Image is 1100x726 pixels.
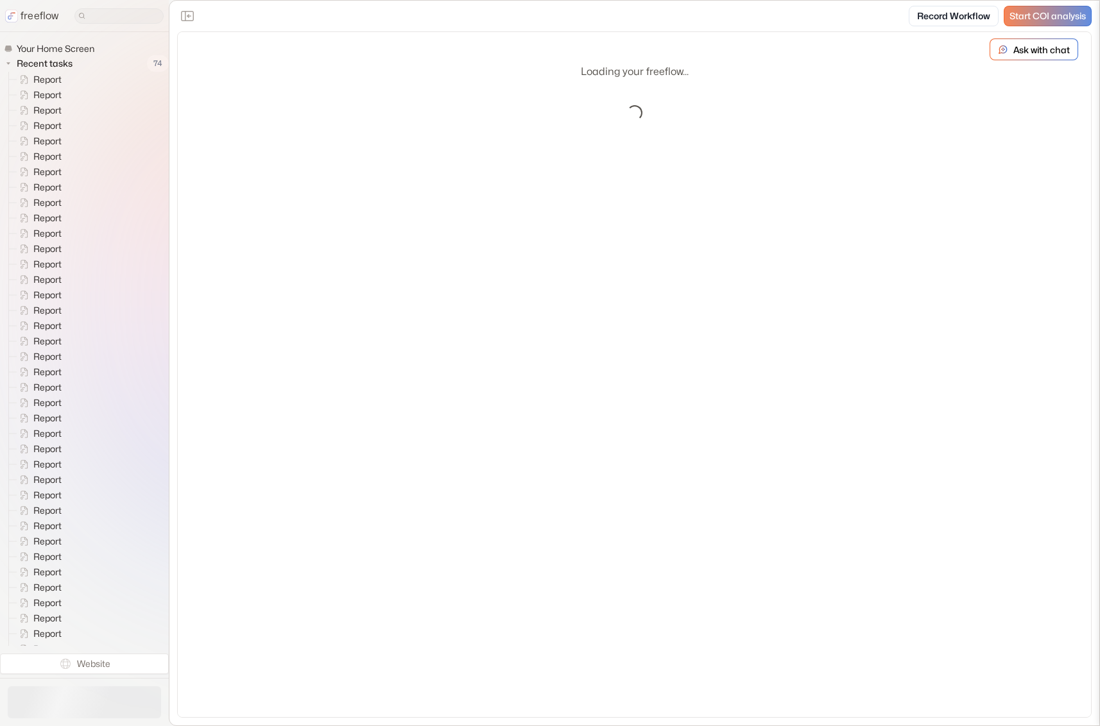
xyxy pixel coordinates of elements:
a: Report [9,457,67,472]
span: Report [31,104,65,117]
span: Your Home Screen [14,42,98,55]
a: Report [9,287,67,303]
a: Report [9,595,67,611]
span: Report [31,350,65,363]
p: Loading your freeflow... [581,64,689,80]
a: Report [9,503,67,518]
span: Report [31,227,65,240]
span: Report [31,119,65,132]
span: Report [31,612,65,625]
a: Record Workflow [909,6,999,26]
a: Report [9,241,67,257]
a: Report [9,626,67,641]
span: Report [31,443,65,455]
span: Report [31,319,65,332]
button: Recent tasks [4,56,78,71]
a: Report [9,180,67,195]
span: Report [31,89,65,101]
a: Report [9,641,67,657]
a: Report [9,364,67,380]
span: Report [31,196,65,209]
a: Report [9,210,67,226]
span: 74 [147,55,169,72]
a: Report [9,518,67,534]
span: Report [31,643,65,655]
a: Your Home Screen [4,42,99,55]
span: Report [31,458,65,471]
span: Report [31,412,65,425]
span: Report [31,596,65,609]
span: Report [31,519,65,532]
a: Report [9,164,67,180]
span: Report [31,473,65,486]
a: Report [9,195,67,210]
span: Report [31,304,65,317]
span: Report [31,550,65,563]
a: Report [9,72,67,87]
a: Report [9,564,67,580]
span: Report [31,289,65,301]
span: Report [31,150,65,163]
a: Report [9,149,67,164]
span: Start COI analysis [1010,11,1086,22]
button: Close the sidebar [177,6,198,26]
span: Report [31,181,65,194]
a: Report [9,226,67,241]
a: Start COI analysis [1004,6,1092,26]
a: Report [9,395,67,410]
a: Report [9,380,67,395]
span: Report [31,535,65,548]
span: Recent tasks [14,57,76,70]
a: Report [9,103,67,118]
a: Report [9,580,67,595]
a: Report [9,441,67,457]
span: Report [31,566,65,578]
p: Ask with chat [1013,43,1070,56]
a: Report [9,611,67,626]
span: Report [31,396,65,409]
span: Report [31,73,65,86]
a: Report [9,303,67,318]
a: Report [9,272,67,287]
a: Report [9,257,67,272]
a: Report [9,549,67,564]
a: Report [9,333,67,349]
span: Report [31,504,65,517]
span: Report [31,581,65,594]
a: freeflow [5,8,59,24]
span: Report [31,273,65,286]
a: Report [9,426,67,441]
span: Report [31,381,65,394]
span: Report [31,427,65,440]
a: Report [9,534,67,549]
a: Report [9,118,67,133]
a: Report [9,410,67,426]
a: Report [9,87,67,103]
span: Report [31,242,65,255]
span: Report [31,489,65,502]
a: Report [9,472,67,487]
a: Report [9,349,67,364]
span: Report [31,212,65,224]
span: Report [31,135,65,148]
span: Report [31,366,65,378]
span: Report [31,258,65,271]
span: Report [31,627,65,640]
a: Report [9,487,67,503]
span: Report [31,335,65,348]
a: Report [9,133,67,149]
span: Report [31,165,65,178]
p: freeflow [21,8,59,24]
a: Report [9,318,67,333]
